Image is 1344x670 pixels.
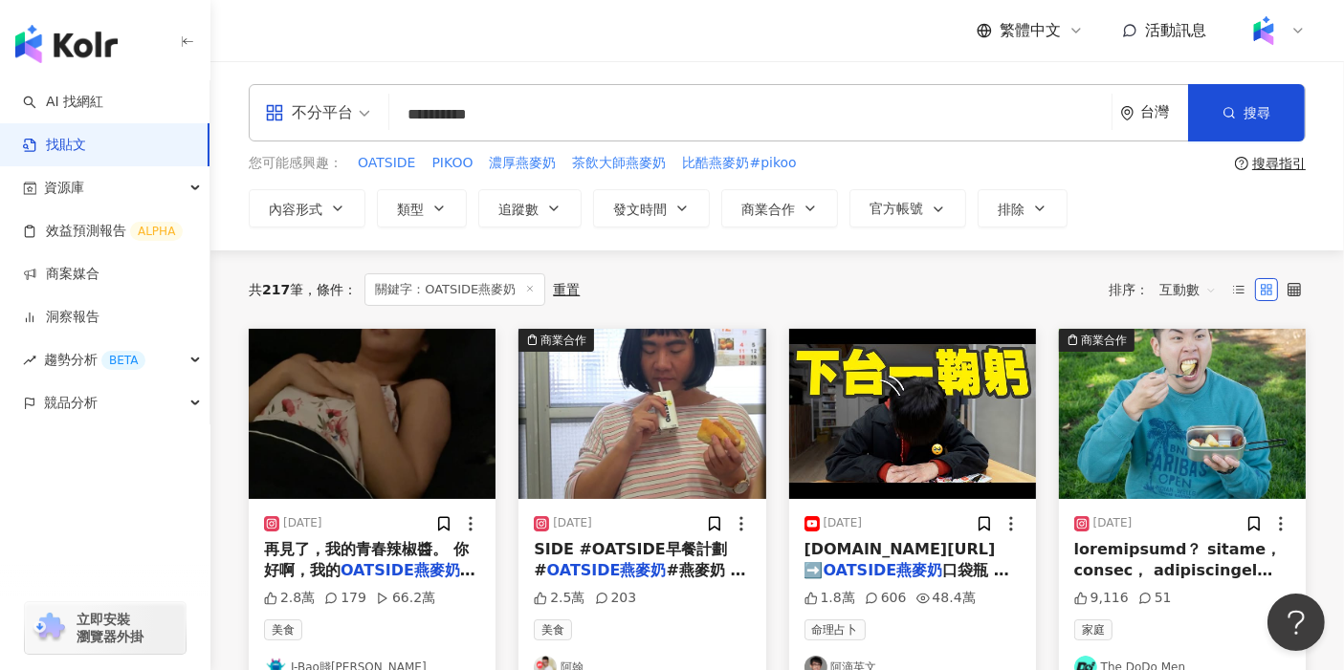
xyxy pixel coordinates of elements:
[23,136,86,155] a: 找貼文
[978,189,1068,227] button: 排除
[44,338,145,381] span: 趨勢分析
[1074,589,1129,608] div: 9,116
[1093,515,1133,531] div: [DATE]
[262,282,290,297] span: 217
[377,189,467,227] button: 類型
[824,561,943,579] mark: OATSIDE燕麥奶
[249,154,342,173] span: 您可能感興趣：
[1059,329,1306,499] img: post-image
[357,153,416,174] button: OATSIDE
[683,154,797,173] span: 比酷燕麥奶#pikoo
[865,589,907,608] div: 606
[1252,156,1306,171] div: 搜尋指引
[1140,104,1188,120] div: 台灣
[572,153,668,174] button: 茶飲大師燕麥奶
[547,561,667,579] mark: OATSIDE燕麥奶
[101,351,145,370] div: BETA
[397,202,424,217] span: 類型
[249,329,496,499] img: post-image
[264,540,469,579] span: 再見了，我的青春辣椒醬。 你好啊，我的
[341,561,475,579] mark: OATSIDE燕麥奶
[376,589,435,608] div: 66.2萬
[23,354,36,367] span: rise
[23,93,103,112] a: searchAI 找網紅
[44,166,84,209] span: 資源庫
[1267,594,1325,651] iframe: Help Scout Beacon - Open
[682,153,798,174] button: 比酷燕麥奶#pikoo
[1159,274,1217,305] span: 互動數
[518,329,765,499] button: 商業合作
[1235,157,1248,170] span: question-circle
[789,329,1036,499] img: post-image
[553,515,592,531] div: [DATE]
[1120,106,1135,120] span: environment
[25,602,186,654] a: chrome extension立即安裝 瀏覽器外掛
[1074,619,1113,640] span: 家庭
[534,589,584,608] div: 2.5萬
[870,201,923,216] span: 官方帳號
[804,589,855,608] div: 1.8萬
[324,589,366,608] div: 179
[741,202,795,217] span: 商業合作
[1244,105,1270,120] span: 搜尋
[303,282,357,297] span: 條件 ：
[430,153,474,174] button: PIKOO
[431,154,473,173] span: PIKOO
[534,540,727,579] span: SIDE #OATSIDE早餐計劃 #
[1109,274,1227,305] div: 排序：
[553,282,580,297] div: 重置
[498,202,539,217] span: 追蹤數
[1138,589,1172,608] div: 51
[804,619,866,640] span: 命理占卜
[534,619,572,640] span: 美食
[916,589,976,608] div: 48.4萬
[269,202,322,217] span: 內容形式
[478,189,582,227] button: 追蹤數
[358,154,415,173] span: OATSIDE
[15,25,118,63] img: logo
[489,153,558,174] button: 濃厚燕麥奶
[1245,12,1282,49] img: Kolr%20app%20icon%20%281%29.png
[1081,331,1127,350] div: 商業合作
[518,329,765,499] img: post-image
[998,202,1025,217] span: 排除
[1059,329,1306,499] button: 商業合作
[849,189,966,227] button: 官方帳號
[540,331,586,350] div: 商業合作
[1188,84,1305,141] button: 搜尋
[490,154,557,173] span: 濃厚燕麥奶
[249,189,365,227] button: 內容形式
[264,619,302,640] span: 美食
[23,265,99,284] a: 商案媒合
[1145,21,1206,39] span: 活動訊息
[824,515,863,531] div: [DATE]
[573,154,667,173] span: 茶飲大師燕麥奶
[593,189,710,227] button: 發文時間
[265,103,284,122] span: appstore
[264,589,315,608] div: 2.8萬
[77,611,143,645] span: 立即安裝 瀏覽器外掛
[23,222,183,241] a: 效益預測報告ALPHA
[31,613,68,643] img: chrome extension
[249,282,303,297] div: 共 筆
[1000,20,1061,41] span: 繁體中文
[23,308,99,327] a: 洞察報告
[265,97,353,128] div: 不分平台
[804,540,996,579] span: [DOMAIN_NAME][URL] ➡️
[613,202,667,217] span: 發文時間
[44,381,98,424] span: 競品分析
[283,515,322,531] div: [DATE]
[721,189,838,227] button: 商業合作
[364,273,545,306] span: 關鍵字：OATSIDE燕麥奶
[595,589,637,608] div: 203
